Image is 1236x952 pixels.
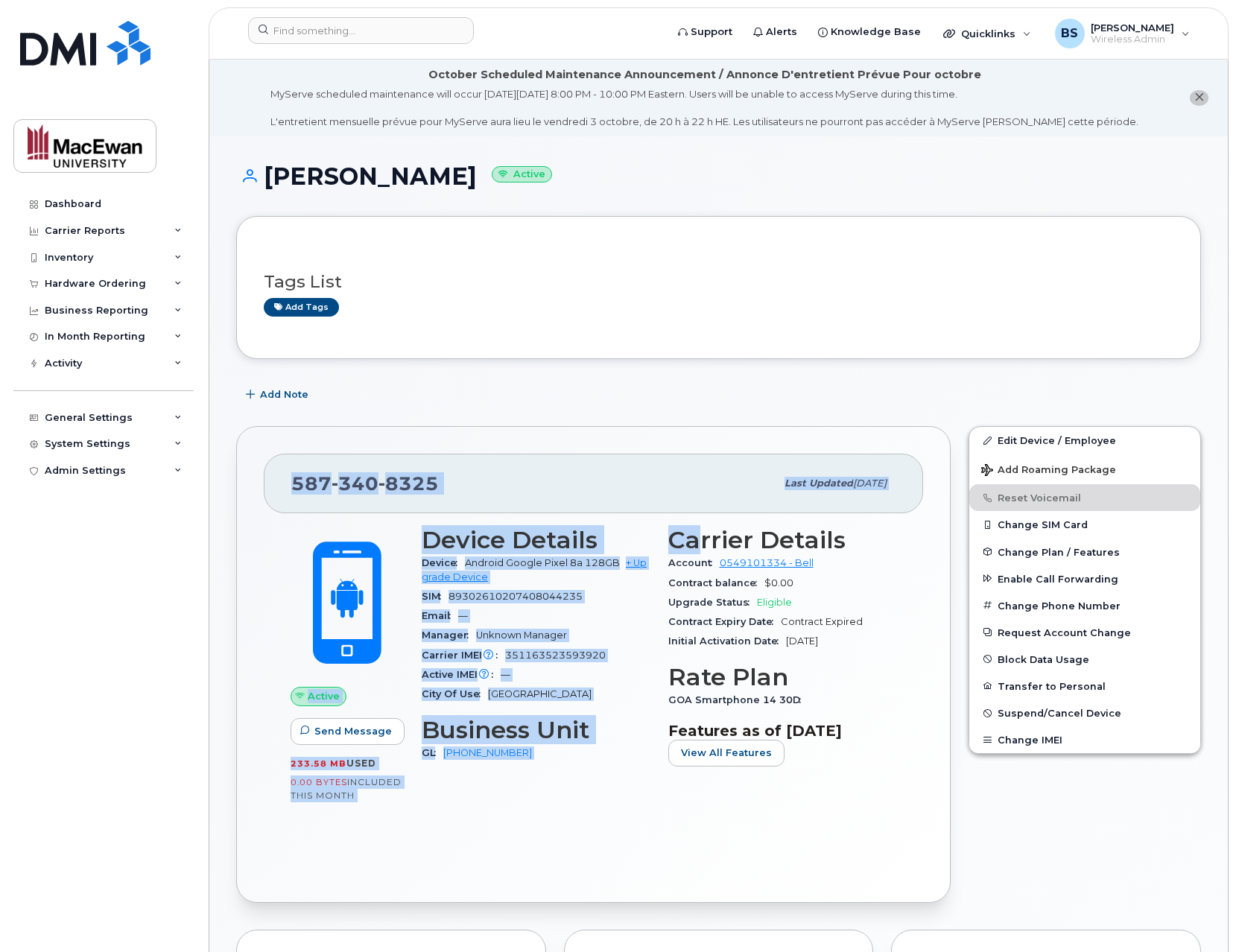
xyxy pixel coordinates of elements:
button: Add Roaming Package [969,454,1200,484]
span: Add Note [260,387,308,402]
button: Suspend/Cancel Device [969,699,1200,726]
div: October Scheduled Maintenance Announcement / Annonce D'entretient Prévue Pour octobre [428,67,981,83]
h3: Rate Plan [668,664,897,691]
span: 8325 [378,472,439,495]
span: GL [422,747,443,758]
span: Initial Activation Date [668,635,786,647]
button: Transfer to Personal [969,673,1200,699]
span: Active [308,689,340,703]
button: Add Note [236,381,321,408]
span: Send Message [314,724,392,738]
span: 351163523593920 [505,650,606,661]
span: Device [422,557,465,568]
span: Last updated [785,477,853,489]
span: 0.00 Bytes [291,777,347,787]
span: View All Features [681,746,772,760]
span: Email [422,610,458,621]
span: — [501,669,510,680]
span: Carrier IMEI [422,650,505,661]
span: [DATE] [786,635,818,647]
button: Change SIM Card [969,511,1200,538]
span: Account [668,557,720,568]
h3: Tags List [264,273,1173,291]
span: [GEOGRAPHIC_DATA] [488,688,592,699]
span: Change Plan / Features [998,546,1120,557]
span: Suspend/Cancel Device [998,708,1121,719]
h3: Device Details [422,527,650,553]
small: Active [492,166,552,183]
span: used [346,758,376,769]
span: 89302610207408044235 [449,591,583,602]
span: Eligible [757,597,792,608]
span: Manager [422,629,476,641]
button: close notification [1190,90,1208,106]
a: Edit Device / Employee [969,427,1200,454]
span: [DATE] [853,477,887,489]
a: Add tags [264,298,339,317]
button: Change Phone Number [969,592,1200,619]
button: Block Data Usage [969,646,1200,673]
span: Enable Call Forwarding [998,573,1118,584]
button: Request Account Change [969,619,1200,646]
button: Reset Voicemail [969,484,1200,511]
span: Unknown Manager [476,629,567,641]
button: View All Features [668,740,785,767]
span: $0.00 [764,577,793,588]
h3: Carrier Details [668,527,897,553]
span: Add Roaming Package [981,464,1116,478]
button: Send Message [291,718,405,745]
span: SIM [422,591,449,602]
span: 233.58 MB [291,758,346,769]
span: 587 [291,472,439,495]
span: Contract balance [668,577,764,588]
span: 340 [332,472,378,495]
span: Android Google Pixel 8a 128GB [465,557,620,568]
span: Active IMEI [422,669,501,680]
a: 0549101334 - Bell [720,557,814,568]
h3: Business Unit [422,717,650,743]
a: [PHONE_NUMBER] [443,747,532,758]
span: GOA Smartphone 14 30D [668,694,808,705]
span: Upgrade Status [668,597,757,608]
span: — [458,610,468,621]
span: Contract Expired [781,616,863,627]
h3: Features as of [DATE] [668,722,897,740]
h1: [PERSON_NAME] [236,163,1201,189]
button: Enable Call Forwarding [969,565,1200,592]
span: City Of Use [422,688,488,699]
span: Contract Expiry Date [668,616,781,627]
a: + Upgrade Device [422,557,647,582]
button: Change Plan / Features [969,539,1200,565]
button: Change IMEI [969,726,1200,753]
div: MyServe scheduled maintenance will occur [DATE][DATE] 8:00 PM - 10:00 PM Eastern. Users will be u... [270,87,1138,129]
